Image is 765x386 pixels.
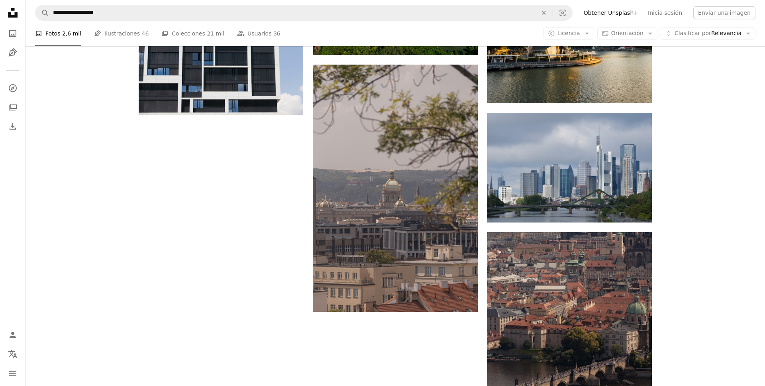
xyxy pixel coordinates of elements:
[5,327,21,343] a: Iniciar sesión / Registrarse
[5,5,21,22] a: Inicio — Unsplash
[675,30,711,36] span: Clasificar por
[611,30,643,36] span: Orientación
[535,5,553,20] button: Borrar
[141,29,149,38] span: 46
[675,30,741,37] span: Relevancia
[273,29,280,38] span: 36
[5,45,21,61] a: Ilustraciones
[5,80,21,96] a: Explorar
[313,185,477,192] a: Un gran edificio con techo abovedado
[5,346,21,362] button: Idioma
[597,27,657,40] button: Orientación
[35,5,573,21] form: Encuentra imágenes en todo el sitio
[139,5,303,115] img: Un edificio con ventanas
[35,5,49,20] button: Buscar en Unsplash
[237,21,280,46] a: Usuarios 36
[207,29,224,38] span: 21 mil
[553,5,572,20] button: Búsqueda visual
[487,113,652,223] img: Una vista de una ciudad desde el otro lado de un río
[5,365,21,381] button: Menú
[487,352,652,359] a: Un puente sobre un río en una ciudad
[5,99,21,115] a: Colecciones
[693,6,755,19] button: Enviar una imagen
[139,56,303,63] a: Un edificio con ventanas
[579,6,643,19] a: Obtener Unsplash+
[313,65,477,312] img: Un gran edificio con techo abovedado
[643,6,687,19] a: Inicia sesión
[487,164,652,171] a: Una vista de una ciudad desde el otro lado de un río
[5,26,21,41] a: Fotos
[161,21,224,46] a: Colecciones 21 mil
[661,27,755,40] button: Clasificar porRelevancia
[94,21,149,46] a: Ilustraciones 46
[5,118,21,134] a: Historial de descargas
[557,30,580,36] span: Licencia
[543,27,594,40] button: Licencia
